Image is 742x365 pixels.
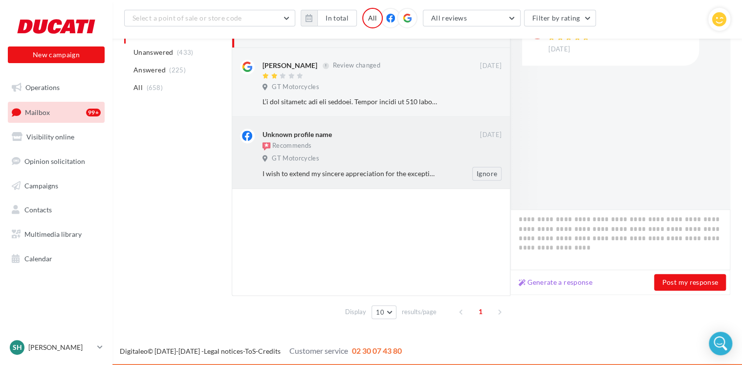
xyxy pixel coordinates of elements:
[24,230,82,238] span: Multimedia library
[289,346,348,355] span: Customer service
[317,10,357,26] button: In total
[272,83,319,91] span: GT Motorcycles
[24,157,85,165] span: Opinion solicitation
[6,200,107,220] a: Contacts
[262,97,438,107] div: L’i dol sitametc adi eli seddoei. Tempor incidi ut 510 labo etdol 5.5 mag ali, eni adminimv quisn...
[177,48,194,56] span: (433)
[371,305,396,319] button: 10
[352,346,402,355] span: 02 30 07 43 80
[245,347,256,355] a: ToS
[204,347,243,355] a: Legal notices
[262,169,438,179] div: I wish to extend my sincere appreciation for the exceptional service and remarkable experience I ...
[26,133,74,141] span: Visibility online
[301,10,357,26] button: In total
[13,342,22,352] span: SH
[86,109,101,116] div: 99+
[8,338,105,357] a: SH [PERSON_NAME]
[6,127,107,147] a: Visibility online
[376,308,384,316] span: 10
[258,347,281,355] a: Credits
[133,65,166,75] span: Answered
[124,10,295,26] button: Select a point of sale or store code
[6,102,107,123] a: Mailbox99+
[146,84,163,91] span: (658)
[24,181,58,189] span: Campaigns
[262,141,311,151] div: Recommends
[133,83,143,92] span: All
[345,307,366,317] span: Display
[480,62,502,70] span: [DATE]
[169,66,186,74] span: (225)
[25,108,50,116] span: Mailbox
[24,205,52,214] span: Contacts
[6,224,107,245] a: Multimedia library
[25,83,60,91] span: Operations
[133,47,174,57] span: Unanswered
[524,10,596,26] button: Filter by rating
[262,142,270,150] img: recommended.png
[24,254,52,263] span: Calendar
[362,8,383,28] div: All
[473,304,488,319] span: 1
[6,249,107,269] a: Calendar
[515,276,596,288] button: Generate a response
[472,167,502,181] button: Ignore
[28,342,93,352] p: [PERSON_NAME]
[6,77,107,98] a: Operations
[8,46,105,63] button: New campaign
[332,62,380,69] span: Review changed
[6,151,107,172] a: Opinion solicitation
[654,274,726,291] button: Post my response
[402,307,436,317] span: results/page
[709,332,732,355] div: Open Intercom Messenger
[262,130,332,139] div: Unknown profile name
[423,10,521,26] button: All reviews
[548,45,570,54] span: [DATE]
[132,14,242,22] span: Select a point of sale or store code
[262,61,317,70] div: [PERSON_NAME]
[480,131,502,139] span: [DATE]
[6,176,107,196] a: Campaigns
[431,14,467,22] span: All reviews
[272,154,319,163] span: GT Motorcycles
[120,347,402,355] span: © [DATE]-[DATE] - - -
[120,347,148,355] a: Digitaleo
